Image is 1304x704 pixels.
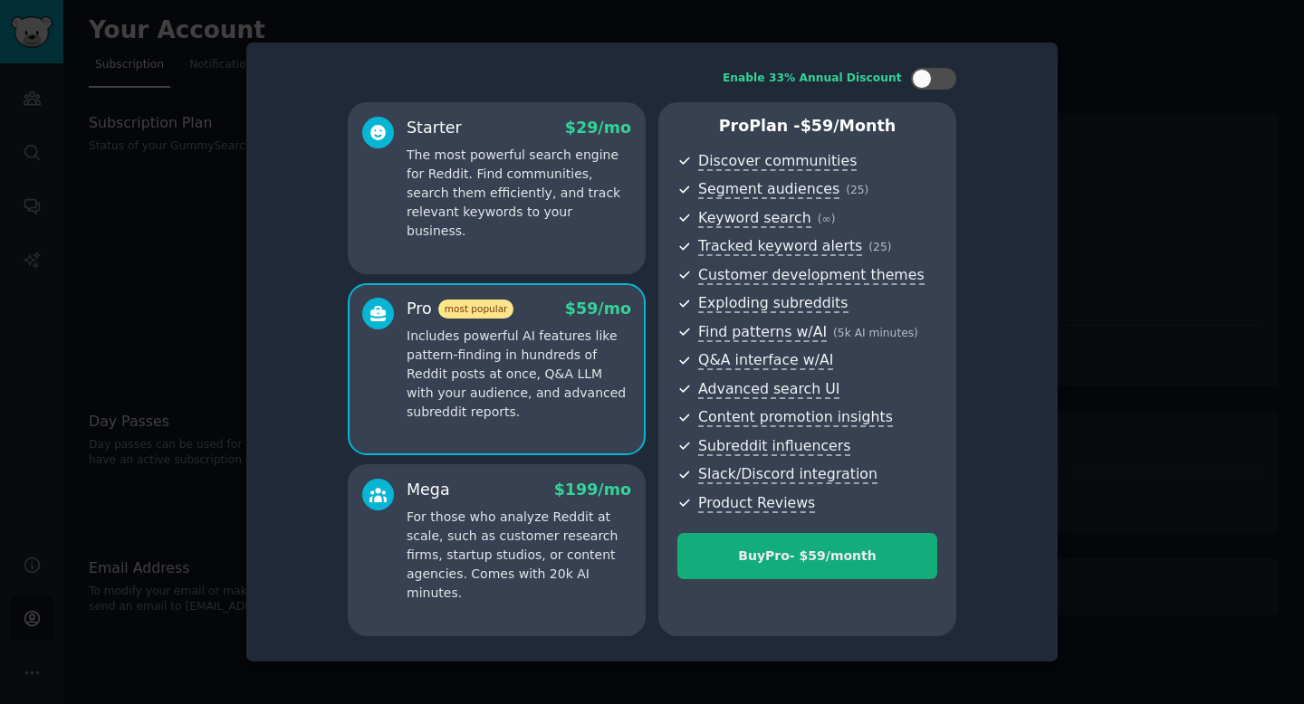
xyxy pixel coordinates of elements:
[554,480,631,499] span: $ 199 /mo
[801,117,896,135] span: $ 59 /month
[407,298,513,320] div: Pro
[698,380,839,399] span: Advanced search UI
[723,71,902,87] div: Enable 33% Annual Discount
[833,327,918,339] span: ( 5k AI minutes )
[698,323,827,342] span: Find patterns w/AI
[846,184,868,196] span: ( 25 )
[698,465,877,484] span: Slack/Discord integration
[698,152,857,171] span: Discover communities
[698,209,811,228] span: Keyword search
[407,146,631,241] p: The most powerful search engine for Reddit. Find communities, search them efficiently, and track ...
[698,180,839,199] span: Segment audiences
[677,533,937,579] button: BuyPro- $59/month
[565,300,631,318] span: $ 59 /mo
[438,300,514,319] span: most popular
[677,115,937,138] p: Pro Plan -
[698,408,893,427] span: Content promotion insights
[818,213,836,225] span: ( ∞ )
[407,508,631,603] p: For those who analyze Reddit at scale, such as customer research firms, startup studios, or conte...
[407,117,462,139] div: Starter
[678,547,936,566] div: Buy Pro - $ 59 /month
[698,266,925,285] span: Customer development themes
[698,494,815,513] span: Product Reviews
[698,437,850,456] span: Subreddit influencers
[407,479,450,501] div: Mega
[698,237,862,256] span: Tracked keyword alerts
[868,241,891,253] span: ( 25 )
[407,327,631,422] p: Includes powerful AI features like pattern-finding in hundreds of Reddit posts at once, Q&A LLM w...
[565,119,631,137] span: $ 29 /mo
[698,294,848,313] span: Exploding subreddits
[698,351,833,370] span: Q&A interface w/AI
